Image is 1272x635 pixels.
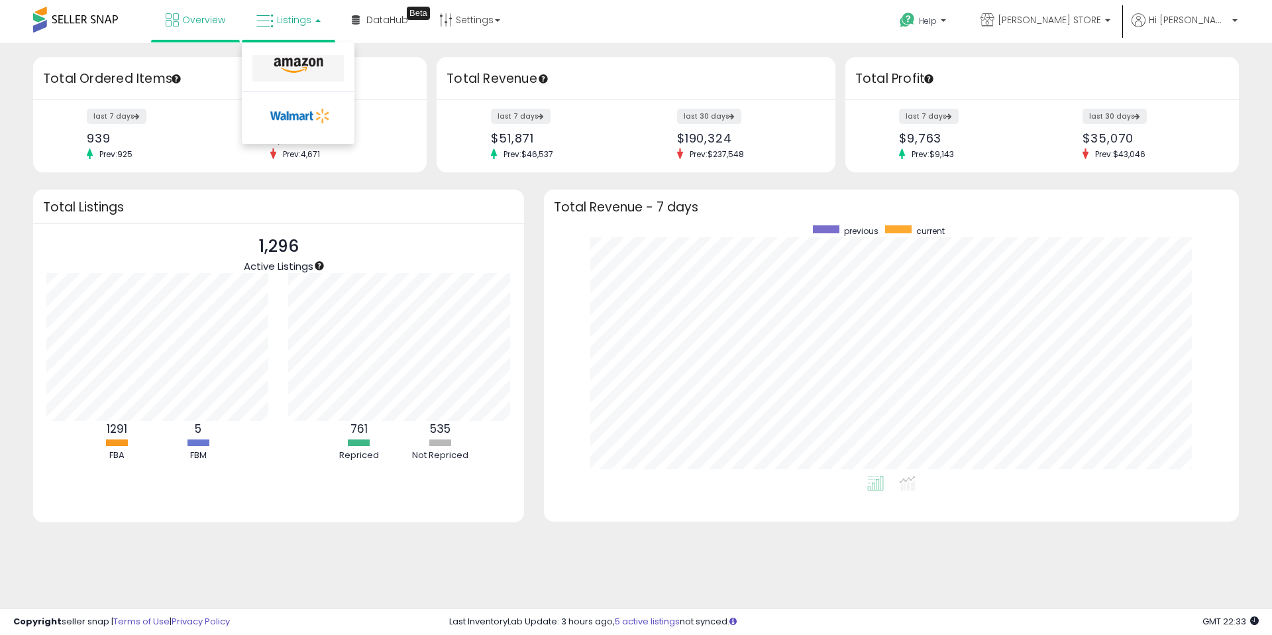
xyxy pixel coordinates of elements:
[195,421,201,437] b: 5
[87,131,220,145] div: 939
[905,148,961,160] span: Prev: $9,143
[899,109,959,124] label: last 7 days
[1083,109,1147,124] label: last 30 days
[491,131,626,145] div: $51,871
[244,259,313,273] span: Active Listings
[497,148,560,160] span: Prev: $46,537
[93,148,139,160] span: Prev: 925
[244,234,313,259] p: 1,296
[77,449,156,462] div: FBA
[998,13,1101,27] span: [PERSON_NAME] STORE
[844,225,878,237] span: previous
[276,148,327,160] span: Prev: 4,671
[313,260,325,272] div: Tooltip anchor
[43,70,417,88] h3: Total Ordered Items
[158,449,238,462] div: FBM
[366,13,408,27] span: DataHub
[447,70,825,88] h3: Total Revenue
[270,131,403,145] div: 3,937
[1088,148,1152,160] span: Prev: $43,046
[899,131,1032,145] div: $9,763
[916,225,945,237] span: current
[1132,13,1238,43] a: Hi [PERSON_NAME]
[923,73,935,85] div: Tooltip anchor
[677,109,741,124] label: last 30 days
[919,15,937,27] span: Help
[855,70,1229,88] h3: Total Profit
[1083,131,1216,145] div: $35,070
[87,109,146,124] label: last 7 days
[537,73,549,85] div: Tooltip anchor
[491,109,551,124] label: last 7 days
[899,12,916,29] i: Get Help
[683,148,751,160] span: Prev: $237,548
[430,421,450,437] b: 535
[350,421,368,437] b: 761
[170,73,182,85] div: Tooltip anchor
[407,7,430,20] div: Tooltip anchor
[401,449,480,462] div: Not Repriced
[554,202,1229,212] h3: Total Revenue - 7 days
[182,13,225,27] span: Overview
[43,202,514,212] h3: Total Listings
[277,13,311,27] span: Listings
[319,449,399,462] div: Repriced
[107,421,127,437] b: 1291
[1149,13,1228,27] span: Hi [PERSON_NAME]
[677,131,812,145] div: $190,324
[889,2,959,43] a: Help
